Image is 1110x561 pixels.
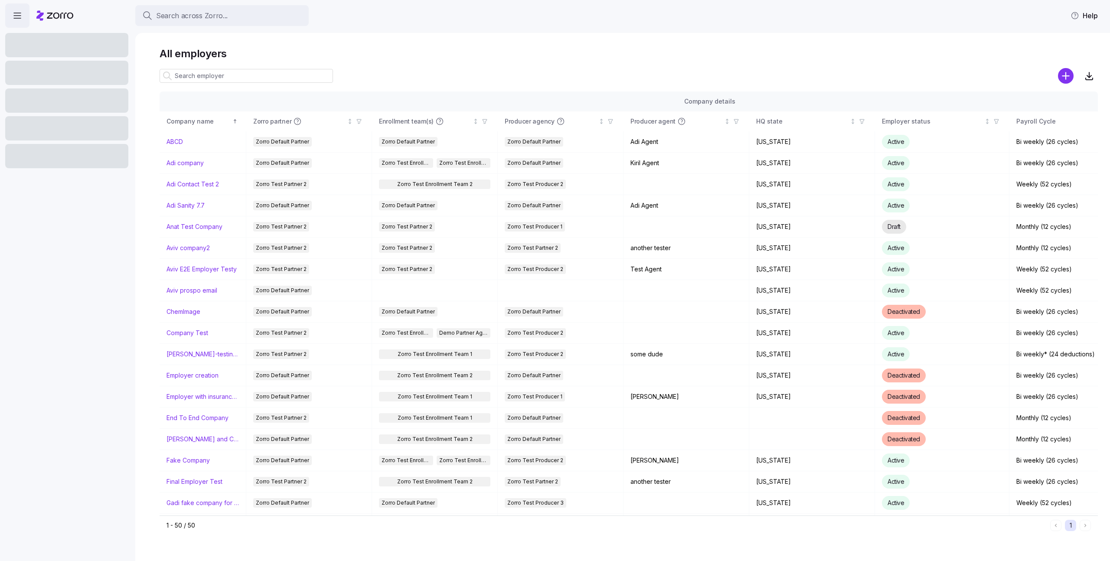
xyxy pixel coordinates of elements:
td: [US_STATE] [749,195,875,216]
span: Zorro Default Partner [256,286,309,295]
span: Zorro Test Enrollment Team 1 [398,349,472,359]
div: 1 - 50 / 50 [166,521,1047,530]
span: Zorro Test Enrollment Team 2 [382,158,431,168]
td: [US_STATE] [749,365,875,386]
td: [US_STATE] [749,471,875,493]
div: Not sorted [850,118,856,124]
span: Zorro Test Enrollment Team 2 [397,477,473,486]
span: Help [1071,10,1098,21]
th: HQ stateNot sorted [749,111,875,131]
div: Not sorted [724,118,730,124]
span: Zorro Test Partner 2 [256,349,307,359]
span: Zorro Test Partner 2 [256,328,307,338]
span: Zorro Test Partner 2 [256,264,307,274]
span: Zorro Test Producer 2 [507,264,563,274]
td: Adi Agent [624,195,749,216]
span: Active [888,478,904,485]
a: Company Test [166,329,208,337]
span: Zorro Test Producer 2 [507,179,563,189]
div: Not sorted [473,118,479,124]
button: Previous page [1050,520,1061,531]
td: [US_STATE] [749,450,875,471]
span: Active [888,202,904,209]
div: Not sorted [984,118,990,124]
span: Zorro Default Partner [382,201,435,210]
span: Active [888,138,904,145]
td: [US_STATE] [749,344,875,365]
button: Next page [1080,520,1091,531]
div: Not sorted [598,118,604,124]
td: [PERSON_NAME] [624,450,749,471]
td: Adi Agent [624,131,749,153]
span: Deactivated [888,308,920,315]
input: Search employer [160,69,333,83]
span: Demo Partner Agency [439,328,488,338]
span: Zorro Test Producer 2 [507,456,563,465]
a: Aviv prospo email [166,286,217,295]
a: ChemImage [166,307,200,316]
span: Zorro Test Enrollment Team 2 [397,371,473,380]
span: Zorro Default Partner [256,392,309,401]
a: Aviv E2E Employer Testy [166,265,237,274]
span: Deactivated [888,435,920,443]
span: Zorro Test Partner 2 [256,243,307,253]
span: Zorro Default Partner [256,158,309,168]
span: Producer agency [505,117,555,126]
span: Draft [888,223,901,230]
a: Adi Contact Test 2 [166,180,219,189]
span: Zorro Default Partner [256,434,309,444]
span: Zorro Test Producer 2 [507,328,563,338]
div: Payroll Cycle [1016,117,1108,126]
span: Active [888,287,904,294]
th: Zorro partnerNot sorted [246,111,372,131]
td: [US_STATE] [749,238,875,259]
th: Employer statusNot sorted [875,111,1009,131]
button: Search across Zorro... [135,5,309,26]
span: Zorro Default Partner [256,307,309,316]
span: Active [888,244,904,251]
div: Company name [166,117,231,126]
span: Zorro Default Partner [256,456,309,465]
span: Zorro Test Producer 1 [507,222,562,232]
div: Employer status [882,117,983,126]
span: Zorro Default Partner [507,137,561,147]
span: Zorro Test Producer 1 [507,392,562,401]
span: Zorro Test Enrollment Team 1 [398,392,472,401]
a: [PERSON_NAME] and ChemImage [166,435,239,444]
td: [US_STATE] [749,259,875,280]
span: Zorro Default Partner [507,434,561,444]
span: Enrollment team(s) [379,117,434,126]
span: Zorro Test Partner 2 [382,243,432,253]
button: 1 [1065,520,1076,531]
a: End To End Company [166,414,229,422]
span: Active [888,499,904,506]
a: Final Employer Test [166,477,222,486]
span: Zorro Default Partner [256,371,309,380]
div: Sorted ascending [232,118,238,124]
a: [PERSON_NAME]-testing-payroll [166,350,239,359]
span: Zorro partner [253,117,291,126]
button: Help [1064,7,1105,24]
td: Test Agent [624,259,749,280]
th: Company nameSorted ascending [160,111,246,131]
span: Zorro Default Partner [382,307,435,316]
span: Zorro Default Partner [507,371,561,380]
span: Active [888,180,904,188]
span: Zorro Test Enrollment Team 1 [398,413,472,423]
span: Zorro Test Producer 3 [507,498,564,508]
td: [US_STATE] [749,301,875,323]
span: Zorro Default Partner [382,498,435,508]
span: Zorro Test Enrollment Team 2 [382,328,431,338]
span: Active [888,159,904,166]
span: Zorro Default Partner [256,137,309,147]
a: ABCD [166,137,183,146]
span: Zorro Default Partner [256,498,309,508]
span: Zorro Test Partner 2 [256,413,307,423]
span: Zorro Test Enrollment Team 1 [439,158,488,168]
span: Zorro Test Partner 2 [507,243,558,253]
span: Zorro Test Enrollment Team 1 [439,456,488,465]
span: Zorro Test Partner 2 [382,264,432,274]
a: Adi Sanity 7.7 [166,201,205,210]
td: Kiril Agent [624,153,749,174]
span: Zorro Test Partner 2 [256,179,307,189]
